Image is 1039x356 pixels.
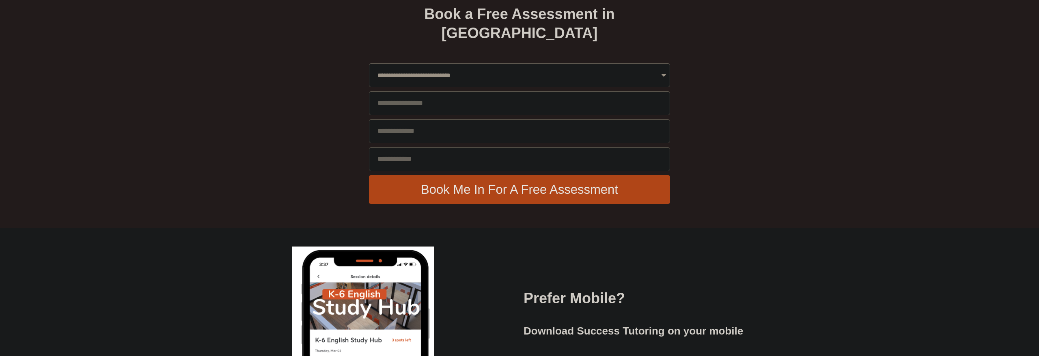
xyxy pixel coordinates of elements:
[904,264,1039,356] iframe: Chat Widget
[369,175,670,204] button: Book Me In For A Free Assessment
[524,324,747,338] h2: Download Success Tutoring on your mobile
[421,183,618,196] span: Book Me In For A Free Assessment
[369,5,670,43] h2: Book a Free Assessment in [GEOGRAPHIC_DATA]
[369,63,670,208] form: Free Assessment - Global
[524,289,747,308] h2: Prefer Mobile?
